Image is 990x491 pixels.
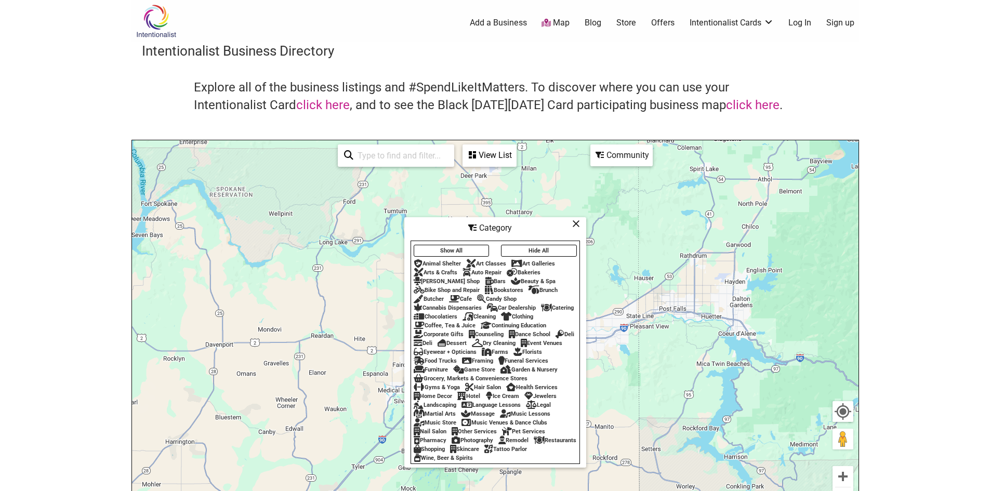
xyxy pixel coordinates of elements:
a: Blog [585,17,601,29]
img: Intentionalist [131,4,181,38]
div: Language Lessons [461,402,521,408]
div: Eyewear + Opticians [414,349,477,355]
h3: Intentionalist Business Directory [142,42,849,60]
div: Pet Services [502,428,545,435]
div: Food Trucks [414,357,457,364]
a: Intentionalist Cards [690,17,774,29]
div: Skincare [450,446,479,453]
div: Art Classes [466,260,506,267]
div: View List [464,145,516,165]
div: Legal [526,402,551,408]
div: Other Services [452,428,497,435]
div: Category [405,218,585,238]
input: Type to find and filter... [353,145,448,166]
div: Game Store [453,366,495,373]
div: Bookstores [485,287,523,294]
div: Framing [462,357,493,364]
a: Map [542,17,570,29]
div: Dry Cleaning [472,340,516,347]
a: click here [296,98,350,112]
button: Drag Pegman onto the map to open Street View [833,429,853,449]
a: Add a Business [470,17,527,29]
div: Photography [452,437,493,444]
div: Martial Arts [414,410,456,417]
div: Furniture [414,366,448,373]
a: click here [726,98,780,112]
button: Hide All [501,245,577,257]
div: Deli [556,331,574,338]
div: Ice Cream [485,393,519,400]
div: Auto Repair [463,269,501,276]
div: Arts & Crafts [414,269,457,276]
div: Bars [485,278,506,285]
div: Cafe [449,296,472,302]
div: Farms [482,349,508,355]
div: Continuing Education [481,322,546,329]
a: Log In [788,17,811,29]
div: Cannabis Dispensaries [414,304,482,311]
div: Jewelers [524,393,557,400]
div: Butcher [414,296,444,302]
div: [PERSON_NAME] Shop [414,278,480,285]
div: Pharmacy [414,437,446,444]
div: Shopping [414,446,445,453]
div: Clothing [501,313,533,320]
div: Hair Salon [465,384,501,391]
div: Funeral Services [498,357,548,364]
div: Tattoo Parlor [484,446,527,453]
div: Florists [513,349,542,355]
div: Hotel [457,393,480,400]
div: Cleaning [463,313,496,320]
div: Candy Shop [477,296,517,302]
div: Type to search and filter [338,144,454,167]
a: Offers [651,17,675,29]
div: Brunch [529,287,558,294]
div: Massage [461,410,495,417]
div: Remodel [498,437,529,444]
div: Music Lessons [500,410,550,417]
div: Garden & Nursery [500,366,558,373]
div: Event Venues [521,340,562,347]
a: Store [616,17,636,29]
div: Community [591,145,652,165]
div: Animal Shelter [414,260,461,267]
div: Filter by Community [590,144,653,166]
div: Coffee, Tea & Juice [414,322,476,329]
div: Art Galleries [511,260,555,267]
div: Grocery, Markets & Convenience Stores [414,375,527,382]
div: Catering [541,304,574,311]
div: Wine, Beer & Spirits [414,455,473,461]
button: Show All [414,245,490,257]
div: Health Services [506,384,558,391]
h4: Explore all of the business listings and #SpendLikeItMatters. To discover where you can use your ... [194,79,797,114]
div: Bakeries [507,269,540,276]
button: Zoom in [833,466,853,487]
div: Car Dealership [487,304,536,311]
div: Nail Salon [414,428,446,435]
button: Your Location [833,401,853,422]
div: Landscaping [414,402,456,408]
div: Dance School [509,331,550,338]
div: Deli [414,340,432,347]
div: Bike Shop and Repair [414,287,480,294]
div: Music Store [414,419,456,426]
div: Beauty & Spa [511,278,556,285]
div: Home Decor [414,393,452,400]
div: Restaurants [534,437,576,444]
div: Counseling [469,331,504,338]
div: Filter by category [404,217,586,468]
div: See a list of the visible businesses [463,144,517,167]
div: Gyms & Yoga [414,384,460,391]
div: Dessert [438,340,467,347]
a: Sign up [826,17,854,29]
div: Corporate Gifts [414,331,464,338]
div: Music Venues & Dance Clubs [461,419,547,426]
div: Chocolatiers [414,313,457,320]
